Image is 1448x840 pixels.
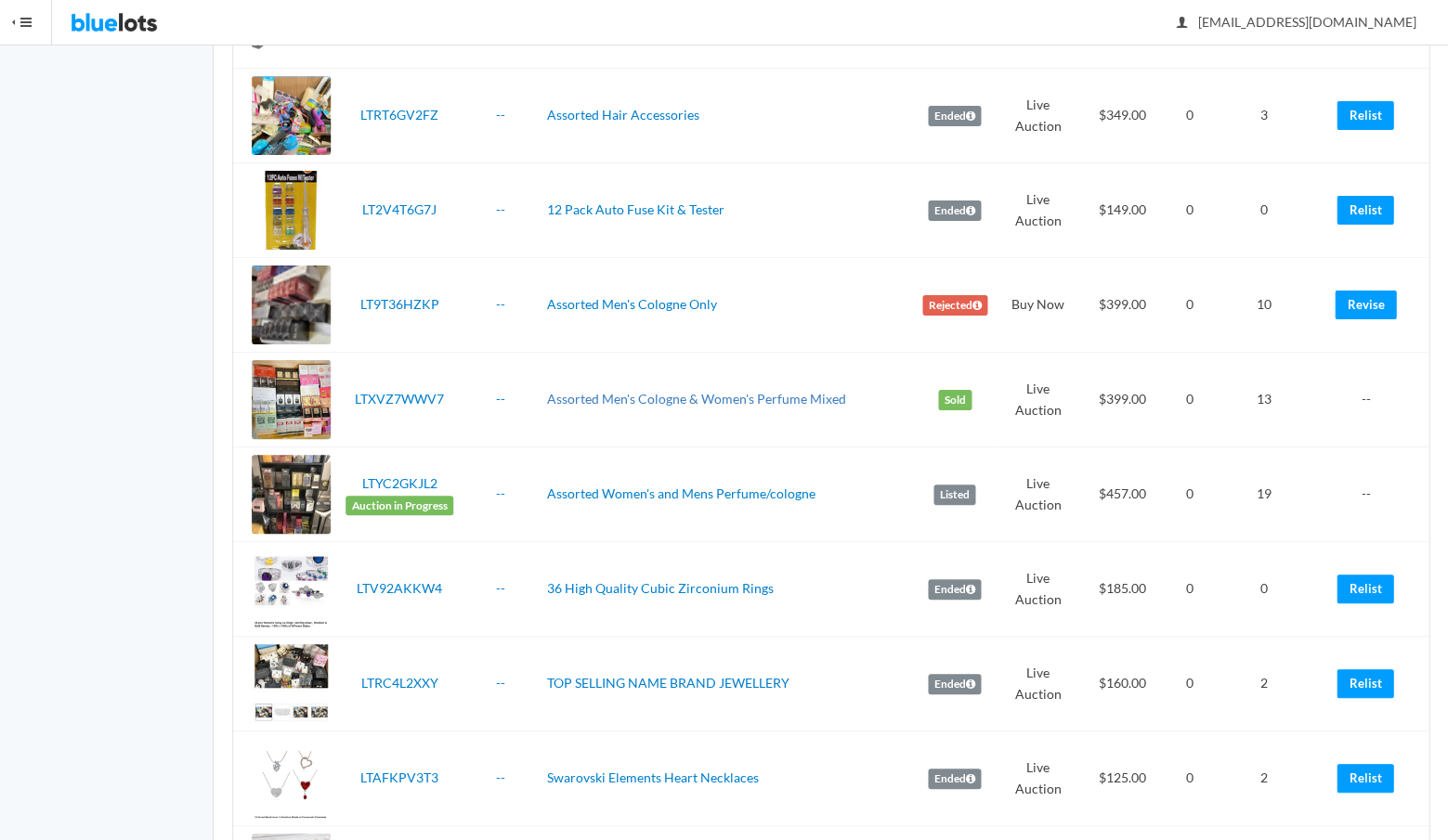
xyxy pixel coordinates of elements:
[547,107,699,123] a: Assorted Hair Accessories
[938,390,972,410] label: Sold
[1177,14,1415,30] span: [EMAIL_ADDRESS][DOMAIN_NAME]
[1313,447,1428,542] td: --
[1214,542,1313,637] td: 0
[547,769,759,785] a: Swarovski Elements Heart Necklaces
[1164,258,1214,353] td: 0
[547,296,717,312] a: Assorted Men's Cologne Only
[495,580,504,596] a: --
[1081,542,1165,637] td: $185.00
[1337,196,1393,225] a: Relist
[361,475,437,491] a: LTYC2GKJL2
[495,391,504,407] a: --
[1172,15,1191,32] ion-icon: person
[1164,353,1214,447] td: 0
[995,542,1081,637] td: Live Auction
[495,769,504,785] a: --
[995,163,1081,258] td: Live Auction
[1337,764,1393,793] a: Relist
[1313,353,1428,447] td: --
[547,485,815,501] a: Assorted Women's and Mens Perfume/cologne
[995,637,1081,731] td: Live Auction
[547,201,724,217] a: 12 Pack Auto Fuse Kit & Tester
[928,106,981,126] label: Ended
[995,69,1081,163] td: Live Auction
[995,731,1081,826] td: Live Auction
[922,295,987,316] label: Rejected
[1337,575,1393,603] a: Relist
[495,675,504,691] a: --
[1214,731,1313,826] td: 2
[928,579,981,600] label: Ended
[547,580,774,596] a: 36 High Quality Cubic Zirconium Rings
[1214,637,1313,731] td: 2
[359,296,438,312] a: LT9T36HZKP
[495,485,504,501] a: --
[355,391,444,407] a: LTXVZ7WWV7
[1081,163,1165,258] td: $149.00
[1337,669,1393,698] a: Relist
[1081,447,1165,542] td: $457.00
[995,258,1081,353] td: Buy Now
[1081,69,1165,163] td: $349.00
[495,107,504,123] a: --
[357,580,442,596] a: LTV92AKKW4
[933,485,975,505] label: Listed
[1164,637,1214,731] td: 0
[1214,163,1313,258] td: 0
[1164,69,1214,163] td: 0
[1164,731,1214,826] td: 0
[360,769,438,785] a: LTAFKPV3T3
[1081,731,1165,826] td: $125.00
[346,496,453,516] span: Auction in Progress
[1214,353,1313,447] td: 13
[1214,258,1313,353] td: 10
[1335,291,1396,319] a: Revise
[495,296,504,312] a: --
[1164,447,1214,542] td: 0
[547,675,789,691] a: TOP SELLING NAME BRAND JEWELLERY
[995,447,1081,542] td: Live Auction
[1337,101,1393,130] a: Relist
[928,200,981,221] label: Ended
[928,769,981,789] label: Ended
[1214,69,1313,163] td: 3
[547,391,846,407] a: Assorted Men's Cologne & Women's Perfume Mixed
[362,201,437,217] a: LT2V4T6G7J
[1164,163,1214,258] td: 0
[495,201,504,217] a: --
[360,107,438,123] a: LTRT6GV2FZ
[1081,637,1165,731] td: $160.00
[1081,353,1165,447] td: $399.00
[928,674,981,694] label: Ended
[1164,542,1214,637] td: 0
[360,675,437,691] a: LTRC4L2XXY
[1081,258,1165,353] td: $399.00
[1214,447,1313,542] td: 19
[995,353,1081,447] td: Live Auction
